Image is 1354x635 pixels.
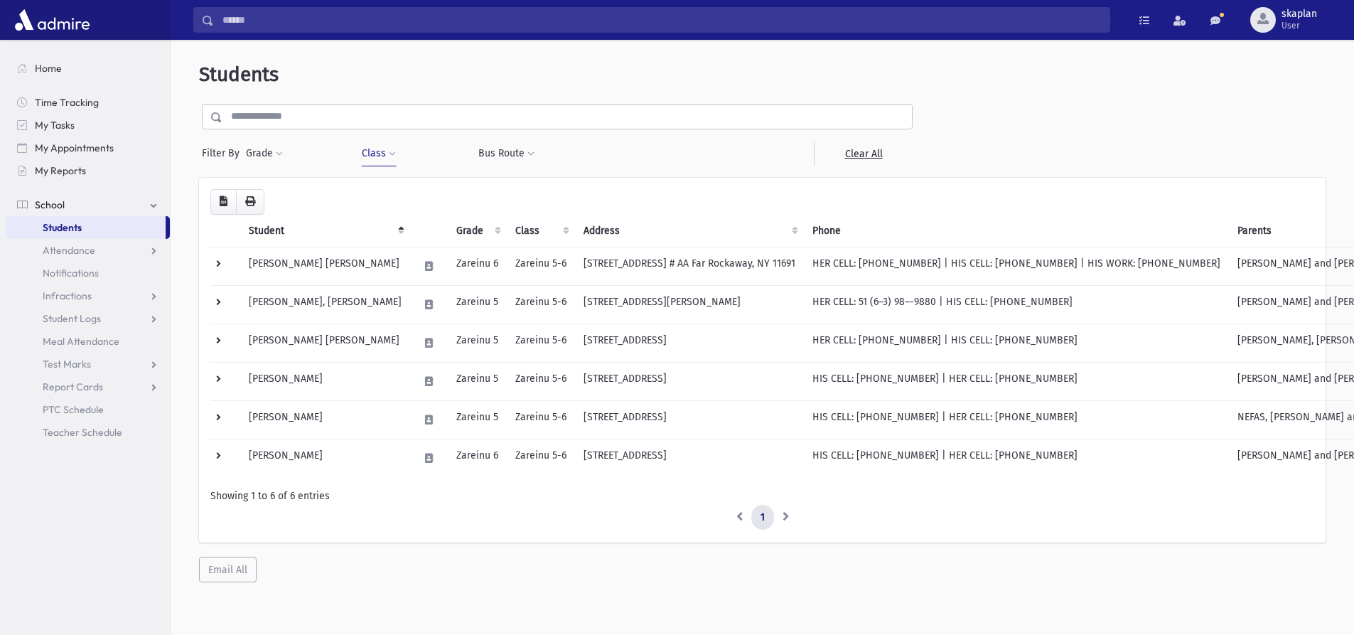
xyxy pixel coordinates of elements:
span: School [35,198,65,211]
a: My Tasks [6,114,170,137]
a: Infractions [6,284,170,307]
td: [STREET_ADDRESS] [575,400,804,439]
td: [PERSON_NAME] [PERSON_NAME] [240,247,410,285]
button: Class [361,141,397,166]
span: My Appointments [35,142,114,154]
td: HIS CELL: [PHONE_NUMBER] | HER CELL: [PHONE_NUMBER] [804,439,1229,477]
span: Student Logs [43,312,101,325]
td: Zareinu 5-6 [507,324,575,362]
td: [STREET_ADDRESS][PERSON_NAME] [575,285,804,324]
td: Zareinu 5 [448,400,507,439]
th: Class: activate to sort column ascending [507,215,575,247]
a: 1 [751,505,774,530]
th: Phone [804,215,1229,247]
td: HIS CELL: [PHONE_NUMBER] | HER CELL: [PHONE_NUMBER] [804,362,1229,400]
a: Clear All [814,141,913,166]
td: Zareinu 5 [448,285,507,324]
button: CSV [210,189,237,215]
span: skaplan [1282,9,1317,20]
span: Students [199,63,279,86]
span: Teacher Schedule [43,426,122,439]
span: Report Cards [43,380,103,393]
td: Zareinu 5-6 [507,247,575,285]
td: Zareinu 5-6 [507,362,575,400]
td: [STREET_ADDRESS] [575,324,804,362]
span: Infractions [43,289,92,302]
span: My Tasks [35,119,75,132]
td: [STREET_ADDRESS] [575,362,804,400]
td: HER CELL: 51 (6–3) 98–-9880 | HIS CELL: [PHONE_NUMBER] [804,285,1229,324]
th: Address: activate to sort column ascending [575,215,804,247]
td: [PERSON_NAME] [240,439,410,477]
a: Student Logs [6,307,170,330]
a: Report Cards [6,375,170,398]
td: Zareinu 5-6 [507,400,575,439]
td: Zareinu 5 [448,324,507,362]
a: My Reports [6,159,170,182]
button: Bus Route [478,141,535,166]
a: Teacher Schedule [6,421,170,444]
td: Zareinu 5-6 [507,285,575,324]
span: My Reports [35,164,86,177]
td: [PERSON_NAME] [240,362,410,400]
span: Meal Attendance [43,335,119,348]
td: Zareinu 5 [448,362,507,400]
a: Test Marks [6,353,170,375]
div: Showing 1 to 6 of 6 entries [210,489,1314,503]
td: HIS CELL: [PHONE_NUMBER] | HER CELL: [PHONE_NUMBER] [804,400,1229,439]
a: Attendance [6,239,170,262]
a: Time Tracking [6,91,170,114]
td: [PERSON_NAME] [PERSON_NAME] [240,324,410,362]
th: Student: activate to sort column descending [240,215,410,247]
button: Email All [199,557,257,582]
td: [PERSON_NAME] [240,400,410,439]
td: [PERSON_NAME], [PERSON_NAME] [240,285,410,324]
span: Filter By [202,146,245,161]
td: HER CELL: [PHONE_NUMBER] | HIS CELL: [PHONE_NUMBER] [804,324,1229,362]
a: Students [6,216,166,239]
img: AdmirePro [11,6,93,34]
th: Grade: activate to sort column ascending [448,215,507,247]
span: Home [35,62,62,75]
input: Search [214,7,1109,33]
a: Home [6,57,170,80]
button: Print [236,189,264,215]
td: [STREET_ADDRESS] # AA Far Rockaway, NY 11691 [575,247,804,285]
td: Zareinu 6 [448,247,507,285]
span: Students [43,221,82,234]
span: Attendance [43,244,95,257]
span: Time Tracking [35,96,99,109]
td: [STREET_ADDRESS] [575,439,804,477]
span: PTC Schedule [43,403,104,416]
a: Meal Attendance [6,330,170,353]
a: My Appointments [6,137,170,159]
a: Notifications [6,262,170,284]
span: Test Marks [43,358,91,370]
td: Zareinu 6 [448,439,507,477]
span: User [1282,20,1317,31]
span: Notifications [43,267,99,279]
td: Zareinu 5-6 [507,439,575,477]
button: Grade [245,141,284,166]
td: HER CELL: [PHONE_NUMBER] | HIS CELL: [PHONE_NUMBER] | HIS WORK: [PHONE_NUMBER] [804,247,1229,285]
a: PTC Schedule [6,398,170,421]
a: School [6,193,170,216]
